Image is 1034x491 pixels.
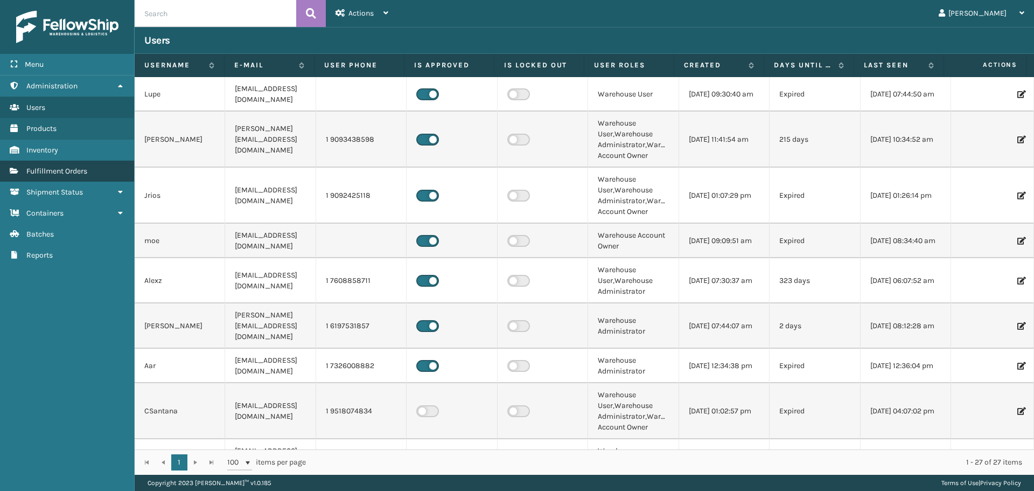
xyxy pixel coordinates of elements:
td: [EMAIL_ADDRESS][DOMAIN_NAME] [225,258,316,303]
td: [DATE] 01:26:14 pm [861,168,951,224]
td: [DATE] 12:36:04 pm [861,349,951,383]
span: Inventory [26,146,58,155]
span: Users [26,103,45,112]
td: 2 days [770,303,860,349]
td: [DATE] 06:07:52 am [861,258,951,303]
td: [PERSON_NAME] [135,303,225,349]
td: Warehouse Administrator [588,349,679,383]
label: User Roles [594,60,664,70]
span: Shipment Status [26,188,83,197]
td: 215 days [770,112,860,168]
span: Products [26,124,57,133]
i: Edit [1017,277,1024,285]
td: Warehouse User,Warehouse Administrator [588,258,679,303]
td: [DATE] 04:07:02 pm [861,439,951,474]
td: [DATE] 09:09:51 am [679,224,770,258]
td: Warehouse User,Warehouse Administrator,Warehouse Account Owner [588,112,679,168]
td: Warehouse User,Warehouse Administrator,Warehouse Account Owner [588,168,679,224]
span: Actions [947,56,1024,74]
span: Batches [26,230,54,239]
i: Edit [1017,192,1024,199]
td: [EMAIL_ADDRESS][DOMAIN_NAME] [225,349,316,383]
td: 1 9518074834 [316,383,407,439]
td: [DATE] 01:02:57 pm [679,383,770,439]
span: Fulfillment Orders [26,167,87,176]
i: Edit [1017,136,1024,143]
td: Warehouse Administrator [588,439,679,474]
img: logo [16,11,118,43]
td: 260 days [770,439,860,474]
td: Warehouse Administrator [588,303,679,349]
td: moe [135,224,225,258]
td: Aar [135,349,225,383]
td: [EMAIL_ADDRESS][DOMAIN_NAME] [225,224,316,258]
td: Expired [770,168,860,224]
i: Edit [1017,407,1024,415]
label: User phone [324,60,394,70]
div: | [941,475,1021,491]
td: Warehouse User,Warehouse Administrator,Warehouse Account Owner [588,383,679,439]
td: Expired [770,383,860,439]
i: Edit [1017,237,1024,245]
td: [DATE] 08:34:40 am [861,224,951,258]
span: Reports [26,251,53,260]
i: Edit [1017,362,1024,370]
td: [DATE] 10:34:52 am [861,112,951,168]
h3: Users [144,34,170,47]
td: 1 3479892529 [316,439,407,474]
span: Menu [25,60,44,69]
td: Lupe [135,77,225,112]
td: Expired [770,77,860,112]
label: E-mail [234,60,294,70]
td: [DATE] 07:30:37 am [679,258,770,303]
label: Last Seen [864,60,923,70]
span: items per page [227,454,306,471]
span: Actions [348,9,374,18]
td: Warehouse User [588,77,679,112]
td: Expired [770,224,860,258]
td: CSantana [135,383,225,439]
td: [DATE] 07:44:07 am [679,303,770,349]
td: 1 6197531857 [316,303,407,349]
td: [EMAIL_ADDRESS][DOMAIN_NAME] [225,383,316,439]
span: 100 [227,457,243,468]
i: Edit [1017,322,1024,330]
td: [PERSON_NAME][EMAIL_ADDRESS][DOMAIN_NAME] [225,303,316,349]
td: Jrios [135,168,225,224]
td: [PERSON_NAME] [135,112,225,168]
td: [EMAIL_ADDRESS][DOMAIN_NAME] [225,168,316,224]
td: [DATE] 09:30:40 am [679,77,770,112]
label: Created [684,60,743,70]
td: [DATE] 01:07:29 pm [679,168,770,224]
label: Is Approved [414,60,484,70]
td: [PERSON_NAME][EMAIL_ADDRESS][DOMAIN_NAME] [225,112,316,168]
td: Warehouse Account Owner [588,224,679,258]
td: [DATE] 11:41:54 am [679,112,770,168]
td: Expired [770,349,860,383]
label: Is Locked Out [504,60,574,70]
a: 1 [171,454,187,471]
div: 1 - 27 of 27 items [321,457,1022,468]
td: [EMAIL_ADDRESS][DOMAIN_NAME] [225,439,316,474]
td: 1 7326008882 [316,349,407,383]
td: [DATE] 08:12:28 am [861,303,951,349]
label: Days until password expires [774,60,833,70]
td: [DATE] 04:07:02 pm [861,383,951,439]
td: [DATE] 07:44:50 am [861,77,951,112]
td: 1 9092425118 [316,168,407,224]
label: Username [144,60,204,70]
a: Privacy Policy [980,479,1021,487]
td: Alexz [135,258,225,303]
td: [DATE] 09:23:52 am [679,439,770,474]
p: Copyright 2023 [PERSON_NAME]™ v 1.0.185 [148,475,271,491]
td: 1 7608858711 [316,258,407,303]
td: WarehouseAPIWest [135,439,225,474]
span: Administration [26,81,78,91]
span: Containers [26,209,64,218]
td: [DATE] 12:34:38 pm [679,349,770,383]
td: 323 days [770,258,860,303]
td: 1 9093438598 [316,112,407,168]
a: Terms of Use [941,479,979,487]
td: [EMAIL_ADDRESS][DOMAIN_NAME] [225,77,316,112]
i: Edit [1017,91,1024,98]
